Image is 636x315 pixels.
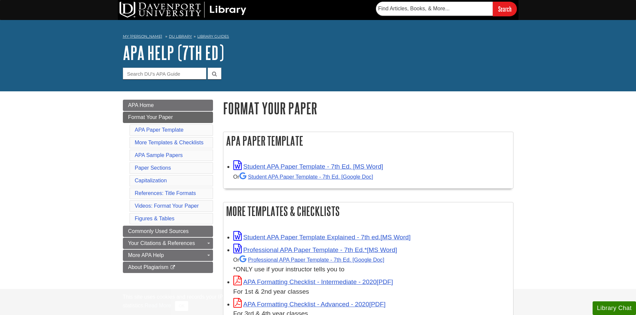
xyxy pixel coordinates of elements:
a: References: Title Formats [135,190,196,196]
a: More Templates & Checklists [135,140,204,145]
a: Read More [145,303,171,308]
a: APA Home [123,100,213,111]
div: This site uses cookies and records your IP address for usage statistics. Additionally, we use Goo... [123,293,513,311]
button: Library Chat [593,301,636,315]
small: Or [233,257,384,263]
input: Search DU's APA Guide [123,68,206,79]
a: APA Help (7th Ed) [123,42,224,63]
span: About Plagiarism [128,264,169,270]
form: Searches DU Library's articles, books, and more [376,2,517,16]
a: Figures & Tables [135,216,175,221]
span: Commonly Used Sources [128,228,189,234]
input: Find Articles, Books, & More... [376,2,493,16]
h2: APA Paper Template [223,132,513,150]
a: DU Library [169,34,192,39]
a: Link opens in new window [233,246,397,253]
span: Your Citations & References [128,240,195,246]
input: Search [493,2,517,16]
a: APA Sample Papers [135,152,183,158]
span: More APA Help [128,252,164,258]
div: *ONLY use if your instructor tells you to [233,255,510,274]
div: Guide Page Menu [123,100,213,273]
a: Link opens in new window [233,278,393,285]
a: Link opens in new window [233,301,386,308]
a: Format Your Paper [123,112,213,123]
a: Capitalization [135,178,167,183]
div: For 1st & 2nd year classes [233,287,510,297]
small: Or [233,174,373,180]
h2: More Templates & Checklists [223,202,513,220]
a: Student APA Paper Template - 7th Ed. [Google Doc] [239,174,373,180]
span: Format Your Paper [128,114,173,120]
a: Link opens in new window [233,234,411,241]
span: APA Home [128,102,154,108]
a: Professional APA Paper Template - 7th Ed. [239,257,384,263]
a: APA Paper Template [135,127,184,133]
img: DU Library [120,2,246,18]
a: Library Guides [197,34,229,39]
button: Close [175,301,188,311]
h1: Format Your Paper [223,100,513,117]
a: About Plagiarism [123,262,213,273]
a: Your Citations & References [123,238,213,249]
a: Commonly Used Sources [123,226,213,237]
i: This link opens in a new window [170,265,176,270]
a: Paper Sections [135,165,171,171]
a: My [PERSON_NAME] [123,34,162,39]
nav: breadcrumb [123,32,513,43]
a: Link opens in new window [233,163,383,170]
a: Videos: Format Your Paper [135,203,199,209]
a: More APA Help [123,250,213,261]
